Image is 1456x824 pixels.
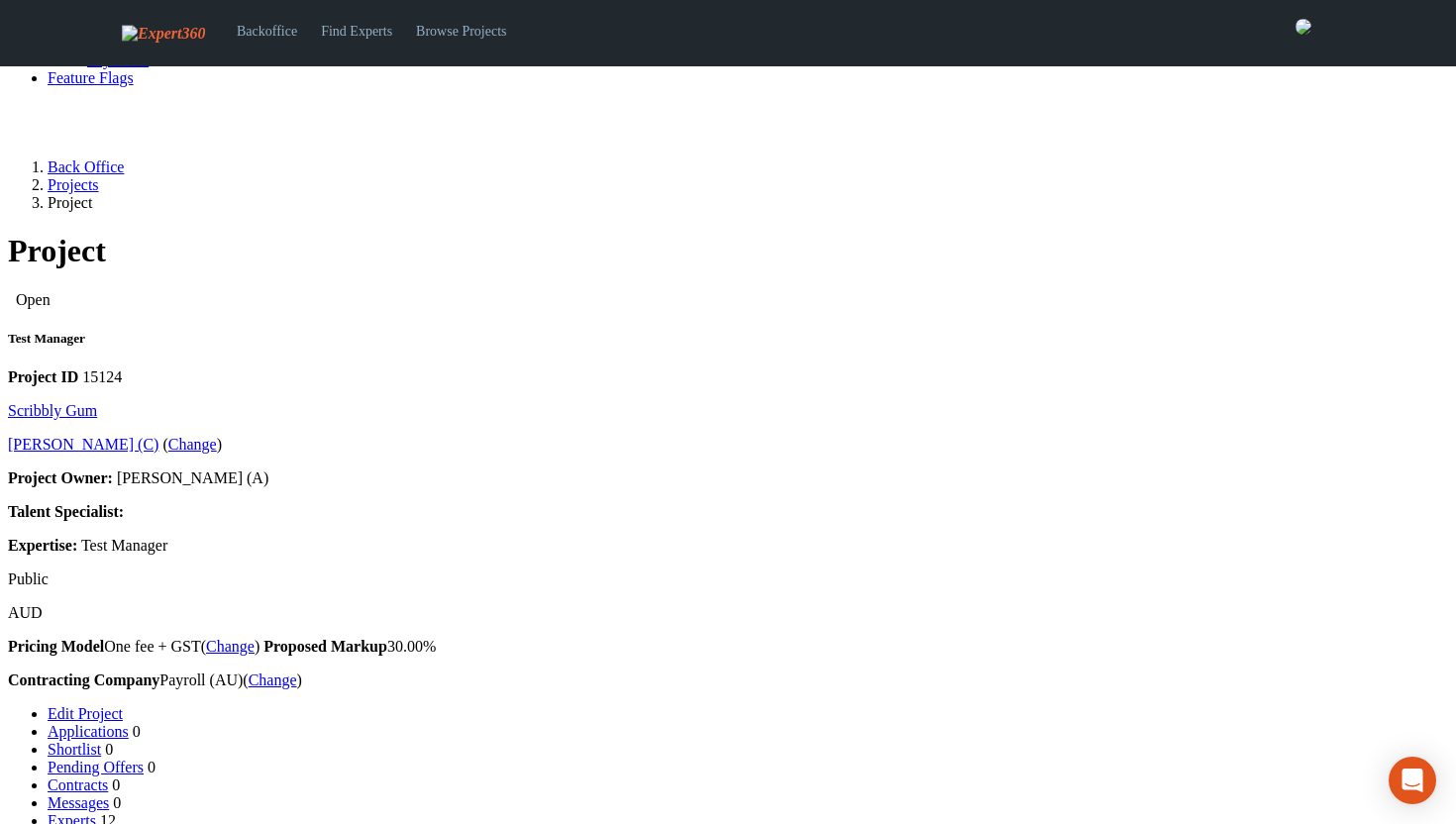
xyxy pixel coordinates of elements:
[168,436,217,453] a: Change
[81,537,167,554] span: Test Manager
[48,723,129,740] a: Applications
[8,671,159,688] strong: Contracting Company
[243,671,302,688] span: ( )
[48,741,101,758] a: Shortlist
[8,233,1448,269] h1: Project
[162,436,222,453] span: ( )
[263,638,387,655] strong: Proposed Markup
[8,331,1448,347] h5: Test Manager
[48,759,144,775] a: Pending Offers
[117,469,268,486] span: [PERSON_NAME] (A)
[82,368,122,385] span: 15124
[48,776,108,793] a: Contracts
[105,741,113,758] span: 0
[16,291,51,308] span: Open
[48,194,1448,212] li: Project
[201,638,260,655] span: ( )
[48,158,124,175] a: Back Office
[8,537,77,554] strong: Expertise:
[263,638,436,655] span: 30.00%
[133,723,141,740] span: 0
[48,705,123,722] a: Edit Project
[1389,757,1436,804] div: Open Intercom Messenger
[122,25,205,43] img: Expert360
[48,69,134,86] a: Feature Flags
[148,759,156,775] span: 0
[48,176,99,193] a: Projects
[112,776,120,793] span: 0
[8,402,97,419] a: Scribbly Gum
[8,671,1448,689] p: Payroll (AU)
[8,570,49,587] span: Public
[8,368,78,385] strong: Project ID
[249,671,297,688] a: Change
[8,436,158,453] a: [PERSON_NAME] (C)
[8,638,1448,656] p: One fee + GST
[8,469,113,486] strong: Project Owner:
[206,638,255,655] a: Change
[113,794,121,811] span: 0
[8,503,124,520] strong: Talent Specialist:
[8,638,104,655] strong: Pricing Model
[8,604,43,621] span: AUD
[48,794,109,811] a: Messages
[1296,19,1311,35] img: 0421c9a1-ac87-4857-a63f-b59ed7722763-normal.jpeg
